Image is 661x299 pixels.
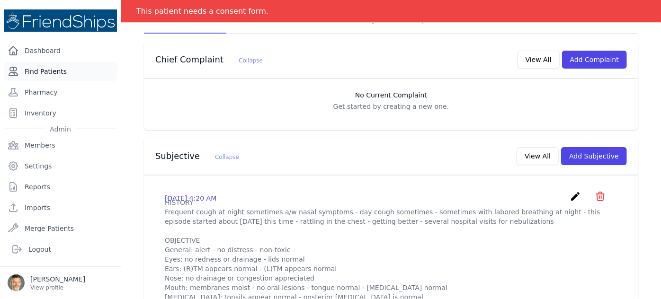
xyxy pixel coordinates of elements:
[165,193,216,203] p: [DATE] 4:20 AM
[46,124,75,134] span: Admin
[518,51,560,69] button: View All
[561,147,627,165] button: Add Subjective
[153,90,629,100] h3: No Current Complaint
[4,219,117,238] a: Merge Patients
[155,54,263,65] h3: Chief Complaint
[4,136,117,155] a: Members
[8,274,113,291] a: [PERSON_NAME] View profile
[562,51,627,69] button: Add Complaint
[215,154,239,160] span: Collapse
[4,104,117,123] a: Inventory
[4,83,117,102] a: Pharmacy
[4,177,117,196] a: Reports
[4,9,117,32] img: Medical Missions EMR
[8,240,113,259] a: Logout
[239,57,263,64] span: Collapse
[570,191,581,202] i: create
[517,147,559,165] button: View All
[30,284,85,291] p: View profile
[570,195,583,204] a: create
[4,198,117,217] a: Imports
[4,62,117,81] a: Find Patients
[30,274,85,284] p: [PERSON_NAME]
[4,41,117,60] a: Dashboard
[4,157,117,176] a: Settings
[155,150,239,162] h3: Subjective
[153,102,629,111] p: Get started by creating a new one.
